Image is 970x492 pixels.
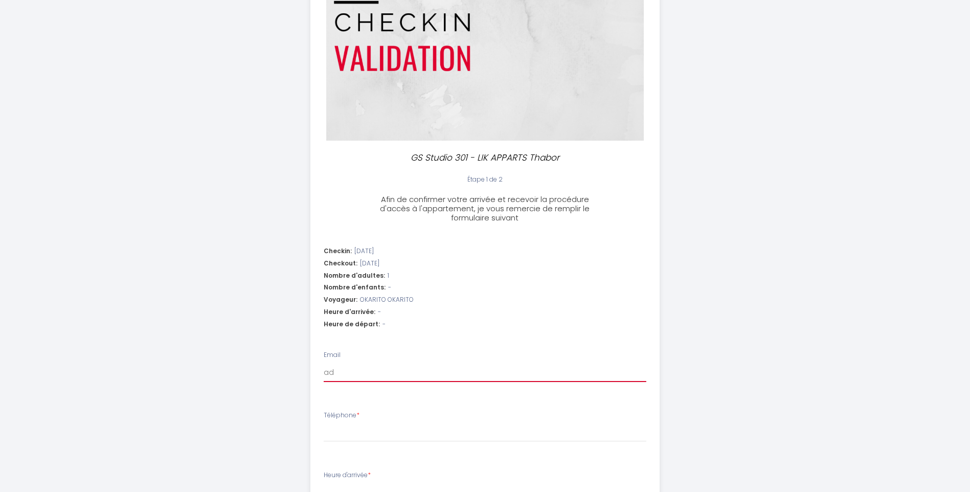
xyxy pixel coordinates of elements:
label: Heure d'arrivée [324,471,371,480]
span: Nombre d'enfants: [324,283,386,293]
span: OKARITO OKARITO [360,295,414,305]
span: - [382,320,386,329]
p: GS Studio 301 - LIK APPARTS Thabor [376,151,595,165]
span: Voyageur: [324,295,357,305]
span: Heure d'arrivée: [324,307,375,317]
span: Checkout: [324,259,357,269]
span: Étape 1 de 2 [467,175,503,184]
label: Email [324,350,341,360]
span: 1 [388,271,389,281]
span: - [388,283,391,293]
span: Afin de confirmer votre arrivée et recevoir la procédure d'accès à l'appartement, je vous remerci... [380,194,590,223]
span: [DATE] [360,259,379,269]
span: [DATE] [354,247,374,256]
span: - [378,307,381,317]
span: Nombre d'adultes: [324,271,385,281]
label: Téléphone [324,411,359,420]
span: Heure de départ: [324,320,380,329]
span: Checkin: [324,247,352,256]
